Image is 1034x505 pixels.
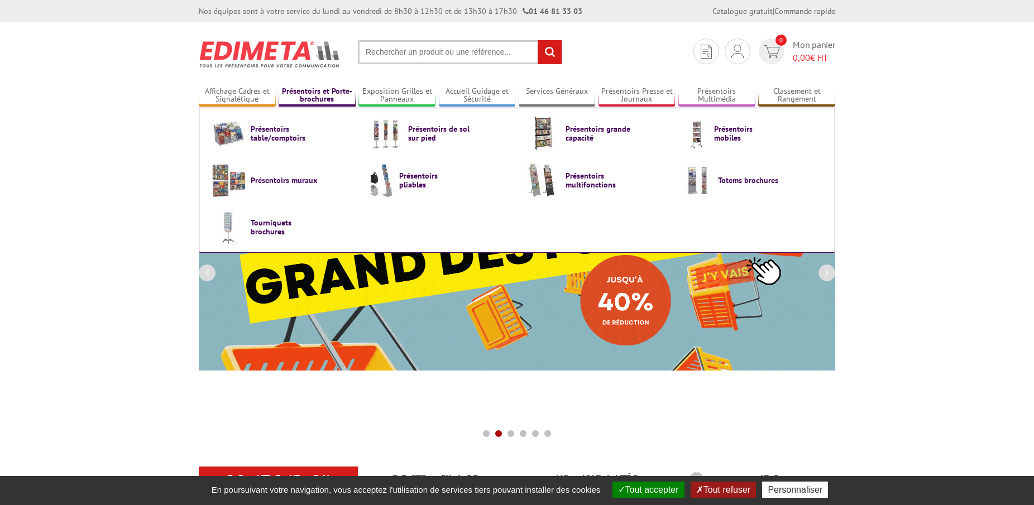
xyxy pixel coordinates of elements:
img: Tourniquets brochures [211,210,246,244]
a: Exposition Grilles et Panneaux [358,86,435,105]
a: Tourniquets brochures [211,210,351,244]
a: Affichage Cadres et Signalétique [199,86,276,105]
a: Présentoirs Presse et Journaux [599,86,676,105]
a: Présentoirs et Porte-brochures [279,86,356,105]
span: Présentoirs multifonctions [566,171,633,189]
div: Nos équipes sont à votre service du lundi au vendredi de 8h30 à 12h30 et de 13h30 à 17h30 [199,6,582,17]
img: Présentoirs table/comptoirs [211,116,246,151]
img: Présentoirs muraux [211,163,246,198]
img: Présentoirs grande capacité [526,116,561,151]
img: Présentoirs mobiles [683,116,709,151]
span: Présentoirs mobiles [714,124,781,142]
div: | [712,6,835,17]
a: nouveautés [530,469,663,489]
a: Classement et Rangement [758,86,835,105]
img: Présentoirs multifonctions [526,163,561,198]
img: Présentoirs pliables [368,163,394,198]
span: Totems brochures [718,176,785,185]
strong: 01 46 81 33 03 [523,6,582,16]
span: 0,00 [793,52,810,63]
img: Présentoirs de sol sur pied [368,116,403,151]
span: Mon panier [793,39,835,64]
button: Tout accepter [612,482,684,498]
a: Présentoirs grande capacité [526,116,666,151]
img: devis rapide [701,45,712,59]
img: devis rapide [731,45,744,58]
input: Rechercher un produit ou une référence... [358,40,562,64]
button: Tout refuser [691,482,756,498]
img: Totems brochures [683,163,713,198]
a: Présentoirs table/comptoirs [211,116,351,151]
a: Présentoirs de sol sur pied [368,116,508,151]
button: Personnaliser (fenêtre modale) [762,482,828,498]
span: En poursuivant votre navigation, vous acceptez l'utilisation de services tiers pouvant installer ... [206,485,606,494]
span: Tourniquets brochures [251,218,318,236]
img: Présentoir, panneau, stand - Edimeta - PLV, affichage, mobilier bureau, entreprise [199,33,341,75]
a: Catalogue gratuit [712,6,773,16]
input: rechercher [538,40,562,64]
a: Présentoirs multifonctions [526,163,666,198]
a: Présentoirs pliables [368,163,508,198]
a: Présentoirs muraux [211,163,351,198]
a: Totems brochures [683,163,823,198]
span: Présentoirs muraux [251,176,318,185]
span: Présentoirs table/comptoirs [251,124,318,142]
a: Destockage [371,469,504,489]
span: 0 [775,35,787,46]
a: Accueil Guidage et Sécurité [439,86,516,105]
a: Présentoirs Multimédia [678,86,755,105]
a: Commande rapide [774,6,835,16]
span: Présentoirs grande capacité [566,124,633,142]
b: Les promotions [690,469,829,491]
span: Présentoirs de sol sur pied [408,124,475,142]
span: € HT [793,51,835,64]
a: devis rapide 0 Mon panier 0,00€ HT [756,39,835,64]
span: Présentoirs pliables [399,171,466,189]
a: Services Généraux [519,86,596,105]
a: Présentoirs mobiles [683,116,823,151]
img: devis rapide [764,45,780,58]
